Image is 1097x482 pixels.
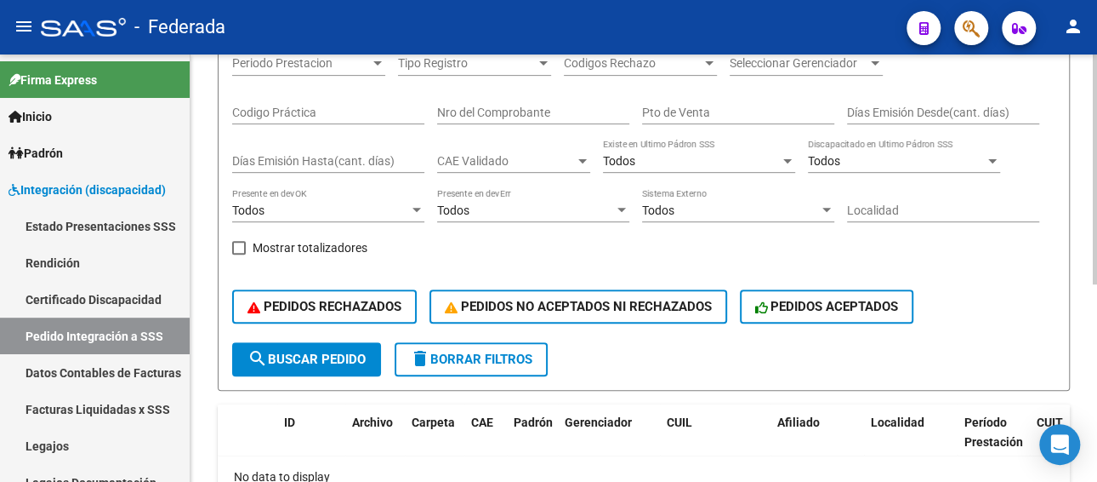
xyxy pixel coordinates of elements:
[232,204,264,217] span: Todos
[247,299,401,314] span: PEDIDOS RECHAZADOS
[232,290,417,324] button: PEDIDOS RECHAZADOS
[247,348,268,369] mat-icon: search
[808,154,840,168] span: Todos
[345,405,405,479] datatable-header-cell: Archivo
[429,290,727,324] button: PEDIDOS NO ACEPTADOS NI RECHAZADOS
[284,416,295,429] span: ID
[410,348,430,369] mat-icon: delete
[667,416,692,429] span: CUIL
[730,56,867,71] span: Seleccionar Gerenciador
[9,107,52,126] span: Inicio
[134,9,225,46] span: - Federada
[232,342,381,376] button: Buscar Pedido
[755,299,899,314] span: PEDIDOS ACEPTADOS
[14,16,34,37] mat-icon: menu
[565,416,632,429] span: Gerenciador
[437,204,469,217] span: Todos
[864,405,958,479] datatable-header-cell: Localidad
[9,144,63,163] span: Padrón
[9,71,97,89] span: Firma Express
[352,416,393,429] span: Archivo
[564,56,702,71] span: Codigos Rechazo
[964,416,1023,449] span: Período Prestación
[471,416,493,429] span: CAE
[410,352,532,367] span: Borrar Filtros
[514,416,553,429] span: Padrón
[253,238,367,258] span: Mostrar totalizadores
[770,405,864,479] datatable-header-cell: Afiliado
[412,416,455,429] span: Carpeta
[958,405,1030,479] datatable-header-cell: Período Prestación
[660,405,770,479] datatable-header-cell: CUIL
[464,405,507,479] datatable-header-cell: CAE
[740,290,914,324] button: PEDIDOS ACEPTADOS
[642,204,674,217] span: Todos
[1039,424,1080,465] div: Open Intercom Messenger
[247,352,366,367] span: Buscar Pedido
[777,416,820,429] span: Afiliado
[277,405,345,479] datatable-header-cell: ID
[603,154,635,168] span: Todos
[395,342,548,376] button: Borrar Filtros
[558,405,660,479] datatable-header-cell: Gerenciador
[1037,416,1063,429] span: CUIT
[445,299,712,314] span: PEDIDOS NO ACEPTADOS NI RECHAZADOS
[507,405,558,479] datatable-header-cell: Padrón
[405,405,464,479] datatable-header-cell: Carpeta
[1063,16,1083,37] mat-icon: person
[398,56,536,71] span: Tipo Registro
[232,56,370,71] span: Periodo Prestacion
[871,416,924,429] span: Localidad
[437,154,575,169] span: CAE Validado
[9,181,166,199] span: Integración (discapacidad)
